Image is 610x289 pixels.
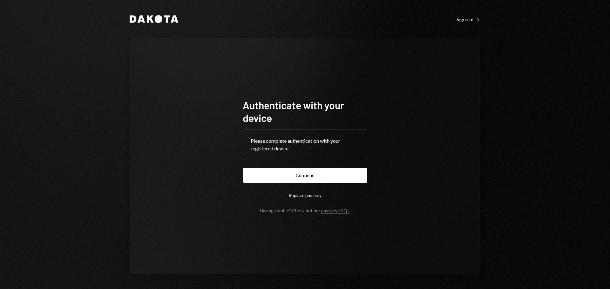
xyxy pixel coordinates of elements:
[251,137,359,152] div: Please complete authentication with your registered device.
[243,188,367,203] button: Replace passkey
[260,208,350,213] div: Having trouble? Check out our .
[457,16,480,23] a: Sign out
[321,208,349,214] a: passkey FAQs
[243,99,367,124] h1: Authenticate with your device
[243,168,367,183] button: Continue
